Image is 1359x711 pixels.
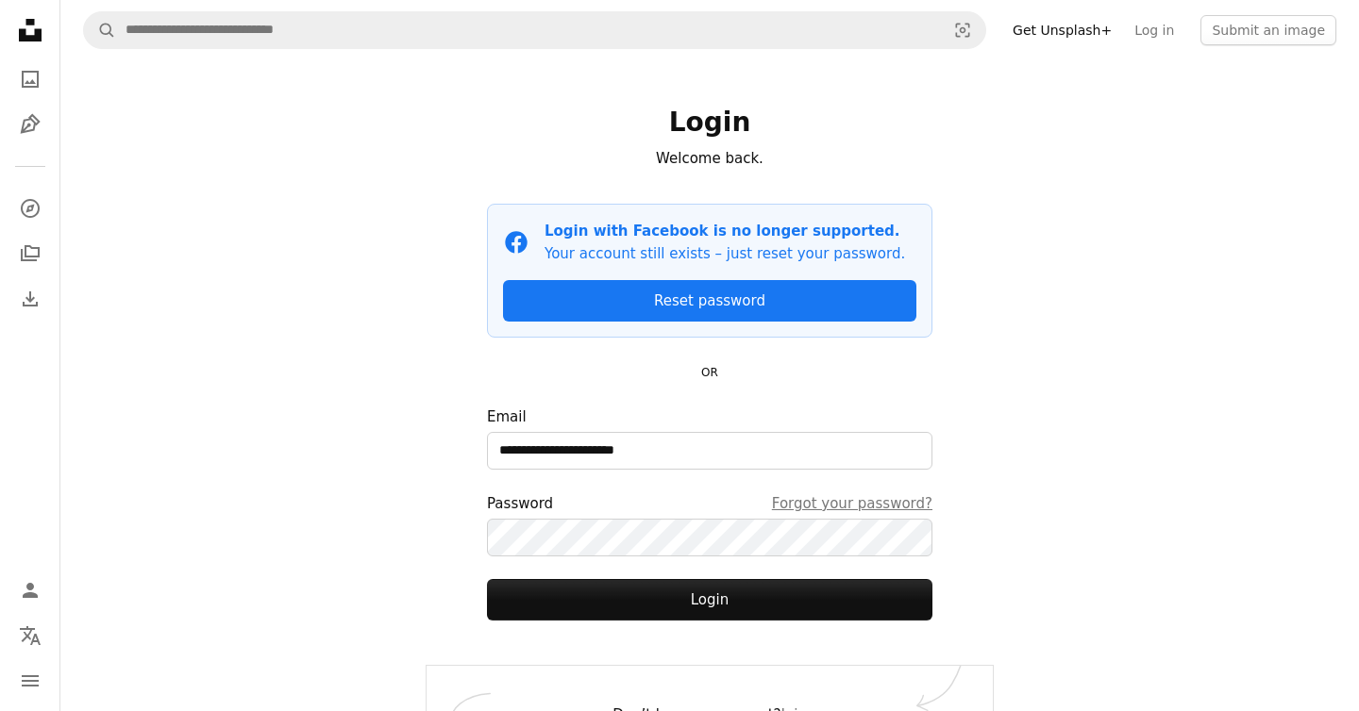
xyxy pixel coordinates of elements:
[772,492,932,515] a: Forgot your password?
[11,190,49,227] a: Explore
[487,492,932,515] div: Password
[11,60,49,98] a: Photos
[487,519,932,556] input: PasswordForgot your password?
[487,432,932,470] input: Email
[11,571,49,609] a: Log in / Sign up
[83,11,986,49] form: Find visuals sitewide
[487,579,932,620] button: Login
[487,147,932,170] p: Welcome back.
[487,106,932,140] h1: Login
[84,12,116,48] button: Search Unsplash
[11,617,49,654] button: Language
[940,12,985,48] button: Visual search
[11,280,49,318] a: Download History
[487,405,932,470] label: Email
[11,11,49,53] a: Home — Unsplash
[11,662,49,700] button: Menu
[503,280,916,322] a: Reset password
[701,366,718,379] small: OR
[1123,15,1185,45] a: Log in
[1001,15,1123,45] a: Get Unsplash+
[11,106,49,143] a: Illustrations
[11,235,49,273] a: Collections
[545,242,905,265] p: Your account still exists – just reset your password.
[1200,15,1336,45] button: Submit an image
[545,220,905,242] p: Login with Facebook is no longer supported.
